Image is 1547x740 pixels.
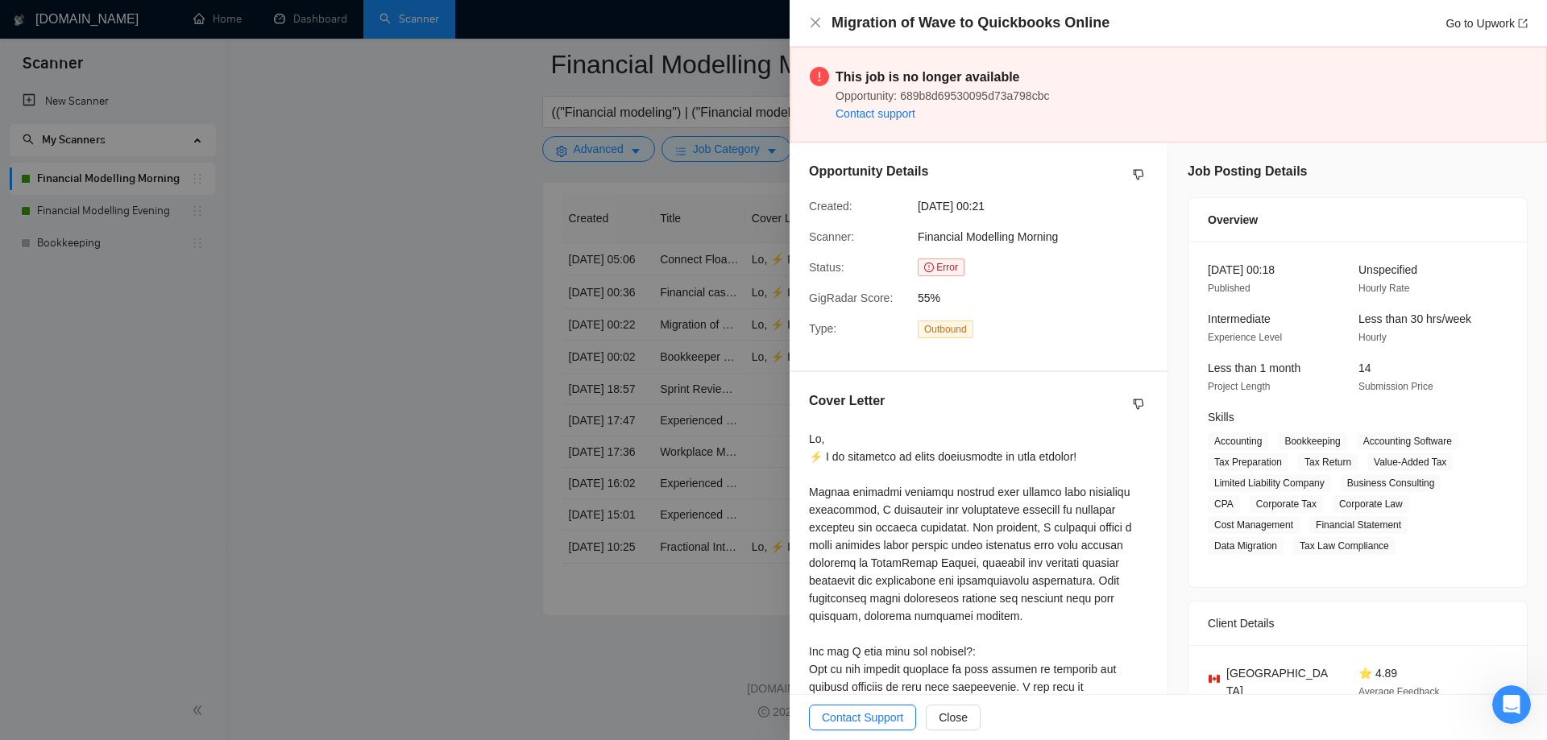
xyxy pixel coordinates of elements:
span: Scanner: [809,230,854,243]
span: export [1518,19,1528,28]
span: 14 [1358,362,1371,374]
span: Overview [1208,211,1258,229]
span: Published [1208,283,1250,294]
span: Business Consulting [1341,474,1441,492]
span: Limited Liability Company [1208,474,1331,492]
span: Unspecified [1358,263,1417,276]
span: Opportunity: 689b8d69530095d73a798cbc [836,89,1049,102]
strong: This job is no longer available [836,70,1020,84]
a: Contact support [836,107,915,120]
span: Experience Level [1208,332,1282,343]
button: Close [926,705,981,730]
span: Data Migration [1208,537,1284,555]
a: Go to Upworkexport [1445,17,1528,30]
span: Tax Preparation [1208,453,1288,471]
span: Less than 30 hrs/week [1358,312,1471,325]
span: Average Feedback [1358,686,1440,697]
span: Project Length [1208,381,1270,392]
span: close [809,16,822,29]
span: Skills [1208,411,1234,424]
span: Financial Modelling Morning [918,230,1058,243]
span: [DATE] 00:18 [1208,263,1275,276]
span: [DATE] 00:21 [918,197,1159,215]
span: Created: [809,200,852,213]
h5: Opportunity Details [809,162,928,181]
span: 55% [918,289,1159,307]
span: GigRadar Score: [809,291,893,304]
span: Hourly [1358,332,1387,343]
span: [GEOGRAPHIC_DATA] [1226,664,1333,700]
span: Bookkeeping [1278,432,1346,450]
span: Contact Support [822,709,903,726]
span: ⭐ 4.89 [1358,667,1397,680]
h5: Job Posting Details [1188,162,1307,181]
span: Close [939,709,968,726]
span: Accounting Software [1357,432,1458,450]
button: dislike [1129,165,1148,184]
span: Error [918,258,964,276]
span: exclamation-circle [810,67,829,86]
h4: Migration of Wave to Quickbooks Online [832,13,1109,33]
iframe: Intercom live chat [1492,685,1531,724]
span: Status: [809,261,844,274]
span: Corporate Law [1333,495,1409,513]
span: exclamation-circle [924,263,934,272]
span: CPA [1208,495,1240,513]
span: Outbound [918,320,973,338]
span: Financial Statement [1309,516,1408,534]
button: Close [809,16,822,30]
span: Hourly Rate [1358,283,1409,294]
span: dislike [1133,168,1144,181]
span: Tax Return [1298,453,1358,471]
span: Corporate Tax [1250,495,1323,513]
div: Client Details [1208,602,1508,645]
span: Less than 1 month [1208,362,1300,374]
button: Contact Support [809,705,916,730]
span: Cost Management [1208,516,1300,534]
h5: Cover Letter [809,391,885,411]
span: Intermediate [1208,312,1271,325]
span: Accounting [1208,432,1268,450]
span: Tax Law Compliance [1293,537,1396,555]
span: Type: [809,322,836,335]
span: Value-Added Tax [1367,453,1453,471]
img: 🇨🇦 [1209,673,1220,684]
button: dislike [1129,395,1148,414]
span: dislike [1133,398,1144,411]
span: Submission Price [1358,381,1433,392]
